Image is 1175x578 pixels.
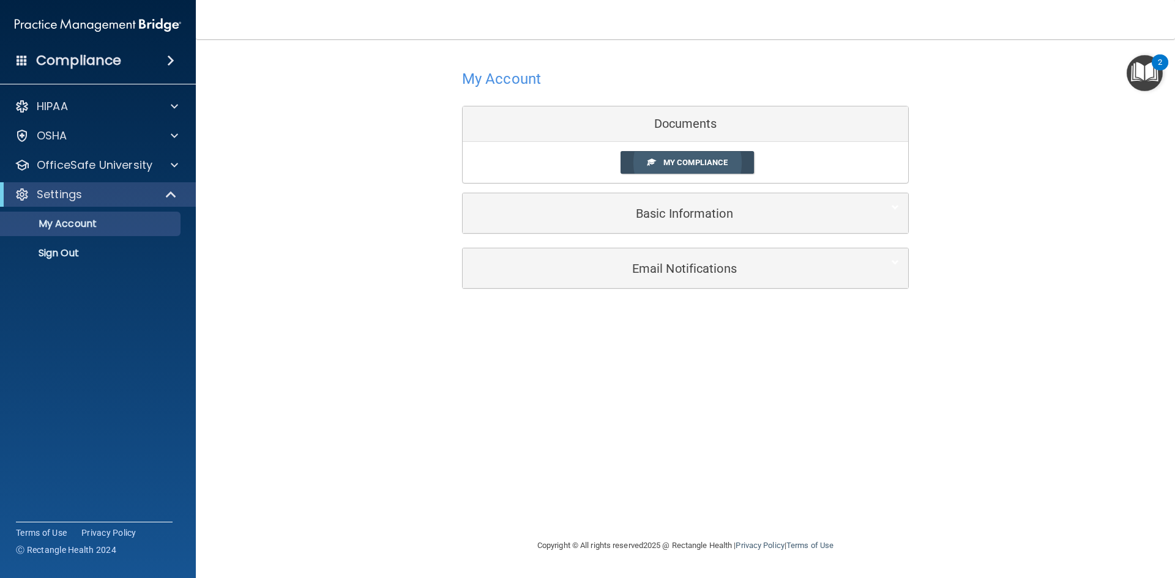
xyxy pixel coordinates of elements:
[37,187,82,202] p: Settings
[15,99,178,114] a: HIPAA
[37,99,68,114] p: HIPAA
[462,71,541,87] h4: My Account
[15,187,177,202] a: Settings
[736,541,784,550] a: Privacy Policy
[37,128,67,143] p: OSHA
[1127,55,1163,91] button: Open Resource Center, 2 new notifications
[1158,62,1162,78] div: 2
[472,207,862,220] h5: Basic Information
[472,262,862,275] h5: Email Notifications
[81,527,136,539] a: Privacy Policy
[8,218,175,230] p: My Account
[15,158,178,172] a: OfficeSafe University
[16,544,116,556] span: Ⓒ Rectangle Health 2024
[663,158,728,167] span: My Compliance
[16,527,67,539] a: Terms of Use
[36,52,121,69] h4: Compliance
[462,526,909,565] div: Copyright © All rights reserved 2025 @ Rectangle Health | |
[786,541,834,550] a: Terms of Use
[15,128,178,143] a: OSHA
[463,106,908,142] div: Documents
[8,247,175,259] p: Sign Out
[37,158,152,172] p: OfficeSafe University
[1114,494,1160,540] iframe: Drift Widget Chat Controller
[15,13,181,37] img: PMB logo
[472,199,899,227] a: Basic Information
[472,254,899,282] a: Email Notifications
